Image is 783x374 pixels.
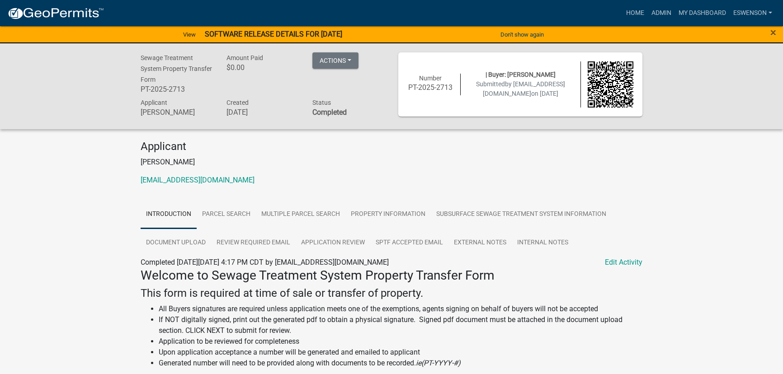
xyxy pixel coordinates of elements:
a: [EMAIL_ADDRESS][DOMAIN_NAME] [141,176,255,184]
button: Don't show again [497,27,547,42]
a: My Dashboard [675,5,730,22]
span: by [EMAIL_ADDRESS][DOMAIN_NAME] [483,80,565,97]
span: Submitted on [DATE] [476,80,565,97]
span: Status [312,99,331,106]
a: Review Required Email [211,229,296,257]
h6: $0.00 [226,63,299,72]
li: All Buyers signatures are required unless application meets one of the exemptions, agents signing... [159,304,642,314]
h6: PT-2025-2713 [141,85,213,93]
a: Edit Activity [605,257,642,268]
a: Property Information [345,200,431,229]
span: | Buyer: [PERSON_NAME] [486,71,556,78]
a: Admin [648,5,675,22]
h3: Welcome to Sewage Treatment System Property Transfer Form [141,268,642,283]
a: View [179,27,199,42]
h6: [DATE] [226,108,299,117]
strong: SOFTWARE RELEASE DETAILS FOR [DATE] [205,30,342,38]
a: Internal Notes [512,229,574,257]
a: Application Review [296,229,370,257]
span: Number [419,75,442,82]
span: Created [226,99,249,106]
button: Close [770,27,776,38]
h6: PT-2025-2713 [407,83,453,92]
i: ie(PT-YYYY-#) [416,359,461,367]
span: Applicant [141,99,167,106]
a: External Notes [448,229,512,257]
span: × [770,26,776,39]
a: Home [623,5,648,22]
strong: Completed [312,108,347,117]
h6: [PERSON_NAME] [141,108,213,117]
a: Parcel search [197,200,256,229]
li: Application to be reviewed for completeness [159,336,642,347]
h4: This form is required at time of sale or transfer of property. [141,287,642,300]
li: Upon application acceptance a number will be generated and emailed to applicant [159,347,642,358]
img: QR code [588,61,634,108]
span: Completed [DATE][DATE] 4:17 PM CDT by [EMAIL_ADDRESS][DOMAIN_NAME] [141,258,389,266]
li: Generated number will need to be provided along with documents to be recorded. [159,358,642,369]
a: Introduction [141,200,197,229]
a: Document Upload [141,229,211,257]
a: SPTF Accepted Email [370,229,448,257]
a: Subsurface Sewage Treatment System Information [431,200,612,229]
a: Multiple Parcel Search [256,200,345,229]
span: Sewage Treatment System Property Transfer Form [141,54,212,83]
span: Amount Paid [226,54,263,61]
li: If NOT digitally signed, print out the generated pdf to obtain a physical signature. Signed pdf d... [159,314,642,336]
h4: Applicant [141,140,642,153]
a: eswenson [730,5,776,22]
button: Actions [312,52,358,69]
p: [PERSON_NAME] [141,157,642,168]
